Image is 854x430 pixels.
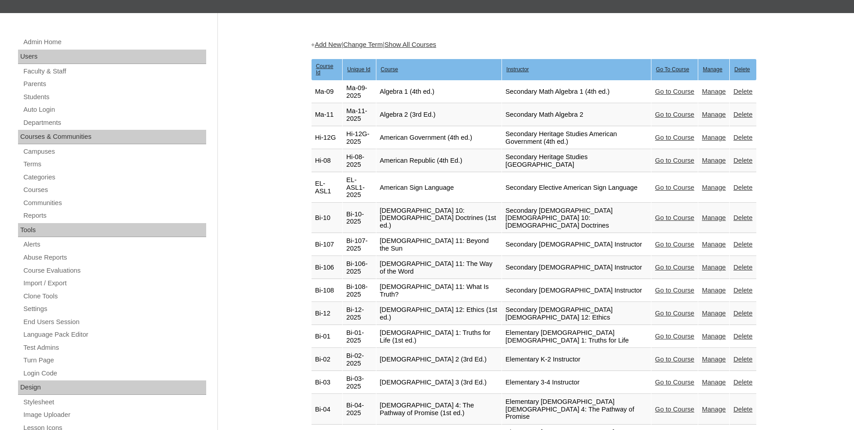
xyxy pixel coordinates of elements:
td: Bi-106 [312,256,343,279]
a: Manage [702,287,726,294]
td: Secondary Math Algebra 1 (4th ed.) [502,81,651,103]
u: Instructor [506,66,529,73]
a: Manage [702,406,726,413]
td: Bi-03-2025 [343,371,375,394]
td: [DEMOGRAPHIC_DATA] 4: The Pathway of Promise (1st ed.) [376,394,502,425]
a: Courses [23,184,206,196]
td: Bi-108-2025 [343,279,375,302]
a: Language Pack Editor [23,329,206,340]
u: Go To Course [656,66,689,73]
a: End Users Session [23,316,206,328]
div: + | | [311,40,757,50]
td: [DEMOGRAPHIC_DATA] 2 (3rd Ed.) [376,348,502,371]
a: Terms [23,159,206,170]
a: Auto Login [23,104,206,115]
td: Bi-01 [312,325,343,348]
a: Go to Course [655,310,694,317]
td: Bi-108 [312,279,343,302]
div: Users [18,50,206,64]
a: Delete [733,356,752,363]
a: Campuses [23,146,206,157]
td: [DEMOGRAPHIC_DATA] 11: The Way of the Word [376,256,502,279]
a: Communities [23,197,206,209]
td: Ma-09 [312,81,343,103]
a: Go to Course [655,241,694,248]
td: Ma-09-2025 [343,81,375,103]
a: Parents [23,78,206,90]
td: Bi-107-2025 [343,233,375,256]
td: Bi-03 [312,371,343,394]
td: Elementary [DEMOGRAPHIC_DATA] [DEMOGRAPHIC_DATA] 1: Truths for Life [502,325,651,348]
a: Settings [23,303,206,315]
td: Secondary Heritage Studies American Government (4th ed.) [502,127,651,149]
a: Go to Course [655,88,694,95]
td: Bi-12 [312,302,343,325]
a: Go to Course [655,157,694,164]
u: Unique Id [347,66,370,73]
u: Delete [734,66,750,73]
a: Manage [702,214,726,221]
td: Bi-106-2025 [343,256,375,279]
td: Bi-02 [312,348,343,371]
td: Bi-12-2025 [343,302,375,325]
td: Bi-01-2025 [343,325,375,348]
a: Delete [733,310,752,317]
td: Hi-08 [312,150,343,172]
a: Stylesheet [23,397,206,408]
a: Add New [315,41,341,48]
a: Manage [702,184,726,191]
a: Course Evaluations [23,265,206,276]
a: Delete [733,264,752,271]
a: Delete [733,241,752,248]
a: Change Term [343,41,383,48]
a: Manage [702,241,726,248]
a: Go to Course [655,406,694,413]
td: Bi-10-2025 [343,203,375,233]
td: American Government (4th ed.) [376,127,502,149]
a: Departments [23,117,206,128]
a: Go to Course [655,379,694,386]
a: Delete [733,333,752,340]
a: Manage [702,310,726,317]
a: Image Uploader [23,409,206,421]
td: Bi-04 [312,394,343,425]
a: Delete [733,111,752,118]
td: Secondary [DEMOGRAPHIC_DATA] Instructor [502,256,651,279]
a: Go to Course [655,356,694,363]
td: Secondary [DEMOGRAPHIC_DATA] [DEMOGRAPHIC_DATA] 12: Ethics [502,302,651,325]
td: Elementary [DEMOGRAPHIC_DATA] [DEMOGRAPHIC_DATA] 4: The Pathway of Promise [502,394,651,425]
a: Manage [702,111,726,118]
a: Login Code [23,368,206,379]
td: American Republic (4th Ed.) [376,150,502,172]
td: [DEMOGRAPHIC_DATA] 1: Truths for Life (1st ed.) [376,325,502,348]
div: Design [18,380,206,395]
a: Categories [23,172,206,183]
a: Test Admins [23,342,206,353]
a: Manage [702,88,726,95]
td: Hi-12G [312,127,343,149]
u: Course [381,66,398,73]
a: Manage [702,356,726,363]
td: Secondary Elective American Sign Language [502,173,651,203]
a: Show All Courses [384,41,436,48]
div: Tools [18,223,206,238]
a: Manage [702,157,726,164]
a: Manage [702,134,726,141]
a: Delete [733,184,752,191]
a: Reports [23,210,206,221]
a: Delete [733,406,752,413]
td: American Sign Language [376,173,502,203]
a: Turn Page [23,355,206,366]
a: Go to Course [655,264,694,271]
u: Course Id [316,63,334,76]
td: Hi-12G-2025 [343,127,375,149]
td: Secondary [DEMOGRAPHIC_DATA] Instructor [502,279,651,302]
td: Bi-02-2025 [343,348,375,371]
u: Manage [703,66,722,73]
td: Secondary Heritage Studies [GEOGRAPHIC_DATA] [502,150,651,172]
td: Elementary 3-4 Instructor [502,371,651,394]
a: Delete [733,287,752,294]
a: Go to Course [655,184,694,191]
td: [DEMOGRAPHIC_DATA] 10: [DEMOGRAPHIC_DATA] Doctrines (1st ed.) [376,203,502,233]
td: Bi-04-2025 [343,394,375,425]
